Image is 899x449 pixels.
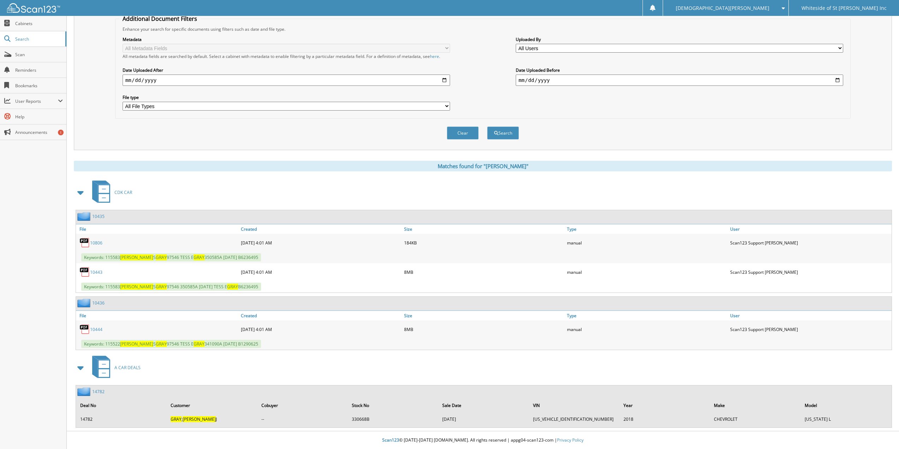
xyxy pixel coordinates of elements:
th: Make [710,398,800,413]
span: GRAY [194,254,205,260]
span: Cabinets [15,20,63,26]
span: User Reports [15,98,58,104]
td: CHEVROLET [710,413,800,425]
div: manual [565,322,728,336]
span: Reminders [15,67,63,73]
div: Scan123 Support [PERSON_NAME] [728,322,892,336]
span: [PERSON_NAME] [120,284,153,290]
a: CDK CAR [88,178,132,206]
a: 10436 [92,300,105,306]
th: Cobuyer [258,398,348,413]
td: ; J [167,413,257,425]
td: -- [258,413,348,425]
span: GRAY [156,284,167,290]
div: [DATE] 4:01 AM [239,322,402,336]
label: Metadata [123,36,450,42]
a: 10806 [90,240,102,246]
div: [DATE] 4:01 AM [239,265,402,279]
img: PDF.png [79,324,90,335]
span: Keywords: 115583 S 97546 350585A [DATE] TESS E B6236495 [81,283,261,291]
span: Help [15,114,63,120]
a: Type [565,311,728,320]
td: [US_VEHICLE_IDENTIFICATION_NUMBER] [530,413,619,425]
div: Scan123 Support [PERSON_NAME] [728,265,892,279]
a: File [76,224,239,234]
a: User [728,224,892,234]
span: GRAY [156,254,167,260]
span: GRAY [227,284,238,290]
a: 10444 [90,326,102,332]
span: Bookmarks [15,83,63,89]
img: folder2.png [77,212,92,221]
a: 14782 [92,389,105,395]
span: Search [15,36,62,42]
th: Customer [167,398,257,413]
span: GRAY [156,341,167,347]
div: 184KB [402,236,566,250]
td: [DATE] [439,413,528,425]
span: Keywords: 115522 S 97546 TESS E 341090A [DATE] B1290625 [81,340,261,348]
td: 2018 [620,413,710,425]
button: Clear [447,126,479,140]
div: 8MB [402,265,566,279]
div: Enhance your search for specific documents using filters such as date and file type. [119,26,847,32]
span: Whiteside of St [PERSON_NAME] Inc [802,6,887,10]
span: GRAY [194,341,205,347]
label: Date Uploaded After [123,67,450,73]
legend: Additional Document Filters [119,15,201,23]
img: PDF.png [79,237,90,248]
span: Scan [15,52,63,58]
td: 330668B [348,413,438,425]
img: folder2.png [77,299,92,307]
th: Stock No [348,398,438,413]
button: Search [487,126,519,140]
th: Model [801,398,891,413]
th: Deal No [77,398,166,413]
span: GRAY [171,416,182,422]
a: Size [402,311,566,320]
label: Uploaded By [516,36,843,42]
a: Type [565,224,728,234]
td: 14782 [77,413,166,425]
div: Matches found for "[PERSON_NAME]" [74,161,892,171]
th: VIN [530,398,619,413]
span: A CAR DEALS [114,365,141,371]
a: here [430,53,439,59]
span: [DEMOGRAPHIC_DATA][PERSON_NAME] [676,6,769,10]
div: 1 [58,130,64,135]
img: PDF.png [79,267,90,277]
a: 10435 [92,213,105,219]
span: [PERSON_NAME] [183,416,216,422]
span: Keywords: 115583 S 97546 TESS E 350585A [DATE] B6236495 [81,253,261,261]
label: File type [123,94,450,100]
a: Privacy Policy [557,437,584,443]
a: File [76,311,239,320]
div: 8MB [402,322,566,336]
input: start [123,75,450,86]
div: [DATE] 4:01 AM [239,236,402,250]
a: Size [402,224,566,234]
img: folder2.png [77,387,92,396]
a: Created [239,311,402,320]
td: [US_STATE] L [801,413,891,425]
div: All metadata fields are searched by default. Select a cabinet with metadata to enable filtering b... [123,53,450,59]
div: manual [565,265,728,279]
a: User [728,311,892,320]
span: [PERSON_NAME] [120,254,153,260]
span: Announcements [15,129,63,135]
span: [PERSON_NAME] [120,341,153,347]
th: Sale Date [439,398,528,413]
div: Scan123 Support [PERSON_NAME] [728,236,892,250]
a: 10443 [90,269,102,275]
a: Created [239,224,402,234]
img: scan123-logo-white.svg [7,3,60,13]
a: A CAR DEALS [88,354,141,382]
div: manual [565,236,728,250]
input: end [516,75,843,86]
div: © [DATE]-[DATE] [DOMAIN_NAME]. All rights reserved | appg04-scan123-com | [67,432,899,449]
span: CDK CAR [114,189,132,195]
label: Date Uploaded Before [516,67,843,73]
th: Year [620,398,710,413]
span: Scan123 [382,437,399,443]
